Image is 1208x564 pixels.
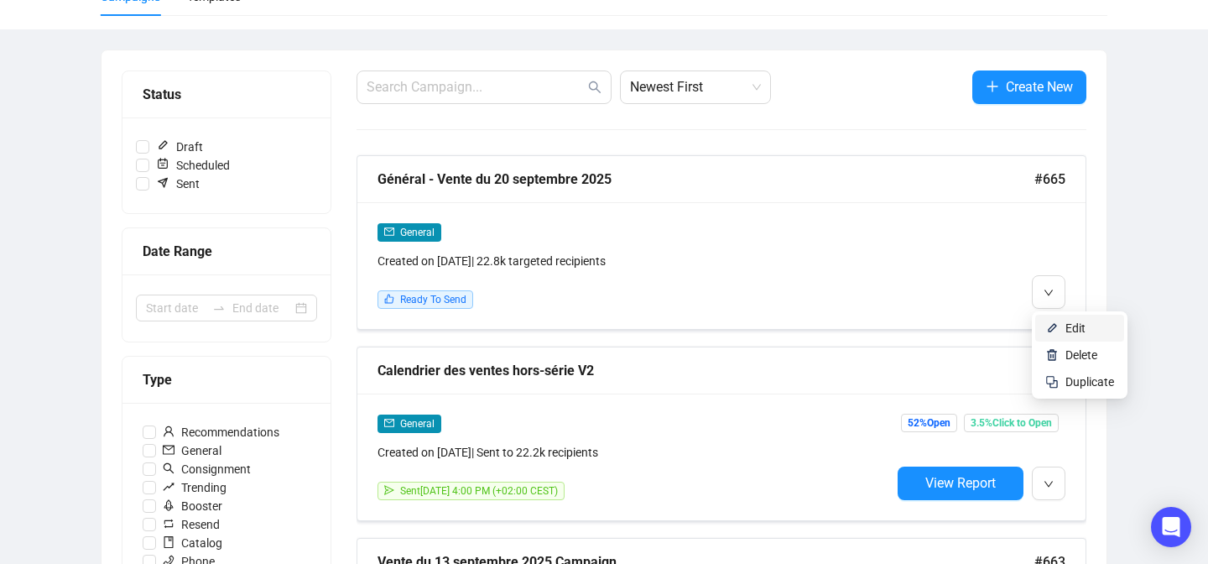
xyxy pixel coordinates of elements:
span: mail [384,227,394,237]
a: Calendrier des ventes hors-série V2#664mailGeneralCreated on [DATE]| Sent to 22.2k recipientssend... [357,347,1086,521]
input: Start date [146,299,206,317]
div: Created on [DATE] | Sent to 22.2k recipients [377,443,891,462]
span: like [384,294,394,304]
span: Catalog [156,534,229,552]
div: Status [143,84,310,105]
span: Delete [1065,348,1097,362]
span: search [588,81,601,94]
input: Search Campaign... [367,77,585,97]
span: Create New [1006,76,1073,97]
span: Newest First [630,71,761,103]
span: mail [384,418,394,428]
span: Ready To Send [400,294,466,305]
span: Edit [1065,321,1086,335]
span: Resend [156,515,226,534]
img: svg+xml;base64,PHN2ZyB4bWxucz0iaHR0cDovL3d3dy53My5vcmcvMjAwMC9zdmciIHhtbG5zOnhsaW5rPSJodHRwOi8vd3... [1045,321,1059,335]
span: Sent [DATE] 4:00 PM (+02:00 CEST) [400,485,558,497]
span: mail [163,444,174,456]
div: Type [143,369,310,390]
span: swap-right [212,301,226,315]
span: Duplicate [1065,375,1114,389]
span: user [163,426,174,437]
div: Date Range [143,241,310,262]
span: retweet [163,518,174,530]
span: Recommendations [156,423,286,441]
span: #665 [1034,169,1065,190]
span: General [400,418,435,430]
span: Booster [156,497,229,515]
span: 52% Open [901,414,957,432]
span: book [163,536,174,548]
span: Draft [149,138,210,156]
span: down [1044,479,1054,489]
span: plus [986,80,999,93]
span: search [163,462,174,474]
span: Sent [149,175,206,193]
img: svg+xml;base64,PHN2ZyB4bWxucz0iaHR0cDovL3d3dy53My5vcmcvMjAwMC9zdmciIHdpZHRoPSIyNCIgaGVpZ2h0PSIyNC... [1045,375,1059,389]
div: Général - Vente du 20 septembre 2025 [377,169,1034,190]
span: General [400,227,435,238]
span: General [156,441,228,460]
span: to [212,301,226,315]
span: Scheduled [149,156,237,175]
div: Created on [DATE] | 22.8k targeted recipients [377,252,891,270]
button: Create New [972,70,1086,104]
div: Calendrier des ventes hors-série V2 [377,360,1034,381]
span: Trending [156,478,233,497]
span: Consignment [156,460,258,478]
span: 3.5% Click to Open [964,414,1059,432]
span: send [384,485,394,495]
div: Open Intercom Messenger [1151,507,1191,547]
span: View Report [925,475,996,491]
button: View Report [898,467,1023,500]
span: rocket [163,499,174,511]
input: End date [232,299,292,317]
span: rise [163,481,174,493]
img: svg+xml;base64,PHN2ZyB4bWxucz0iaHR0cDovL3d3dy53My5vcmcvMjAwMC9zdmciIHhtbG5zOnhsaW5rPSJodHRwOi8vd3... [1045,348,1059,362]
a: Général - Vente du 20 septembre 2025#665mailGeneralCreated on [DATE]| 22.8k targeted recipientsli... [357,155,1086,330]
span: down [1044,288,1054,298]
